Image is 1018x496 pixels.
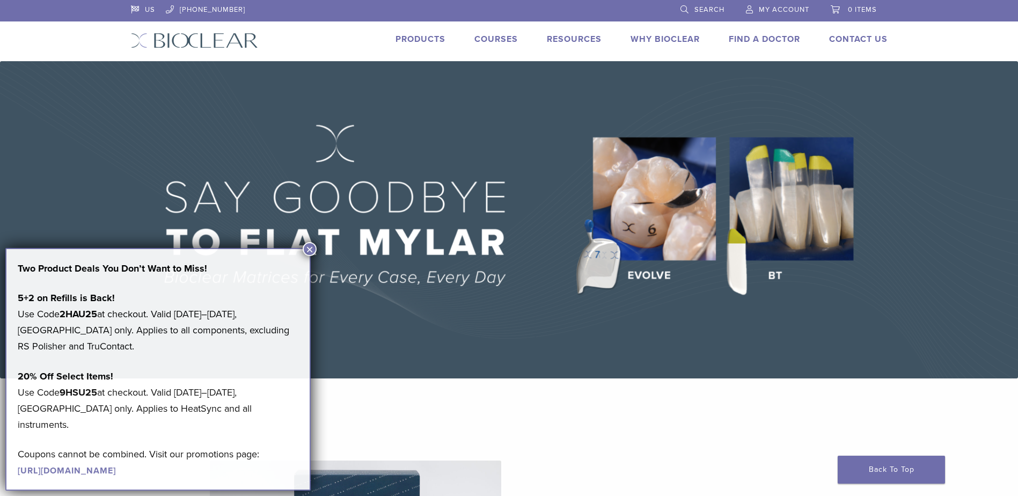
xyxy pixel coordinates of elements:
p: Coupons cannot be combined. Visit our promotions page: [18,446,298,478]
strong: 5+2 on Refills is Back! [18,292,115,304]
a: Contact Us [829,34,888,45]
a: Find A Doctor [729,34,800,45]
p: Use Code at checkout. Valid [DATE]–[DATE], [GEOGRAPHIC_DATA] only. Applies to HeatSync and all in... [18,368,298,433]
strong: Two Product Deals You Don’t Want to Miss! [18,262,207,274]
strong: 2HAU25 [60,308,97,320]
strong: 20% Off Select Items! [18,370,113,382]
a: Back To Top [838,456,945,484]
strong: 9HSU25 [60,386,97,398]
a: [URL][DOMAIN_NAME] [18,465,116,476]
span: Search [694,5,724,14]
img: Bioclear [131,33,258,48]
p: Use Code at checkout. Valid [DATE]–[DATE], [GEOGRAPHIC_DATA] only. Applies to all components, exc... [18,290,298,354]
a: Products [396,34,445,45]
a: Why Bioclear [631,34,700,45]
span: My Account [759,5,809,14]
button: Close [303,242,317,256]
span: 0 items [848,5,877,14]
a: Resources [547,34,602,45]
a: Courses [474,34,518,45]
